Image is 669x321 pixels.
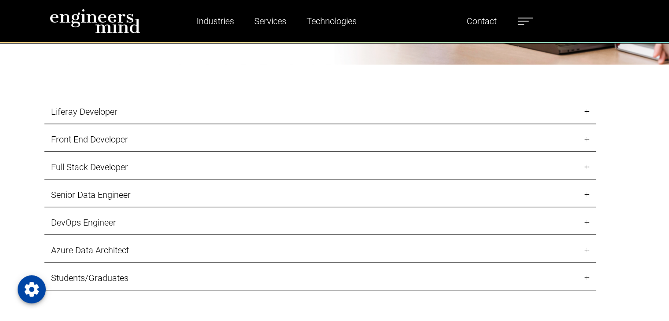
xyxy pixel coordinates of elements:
a: Senior Data Engineer [44,183,596,207]
a: Industries [193,11,238,31]
a: Contact [463,11,500,31]
a: Technologies [303,11,360,31]
img: logo [50,9,140,33]
a: Services [251,11,290,31]
a: Students/Graduates [44,266,596,290]
a: Liferay Developer [44,100,596,124]
a: Front End Developer [44,128,596,152]
a: Azure Data Architect [44,238,596,263]
a: DevOps Engineer [44,211,596,235]
a: Full Stack Developer [44,155,596,179]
